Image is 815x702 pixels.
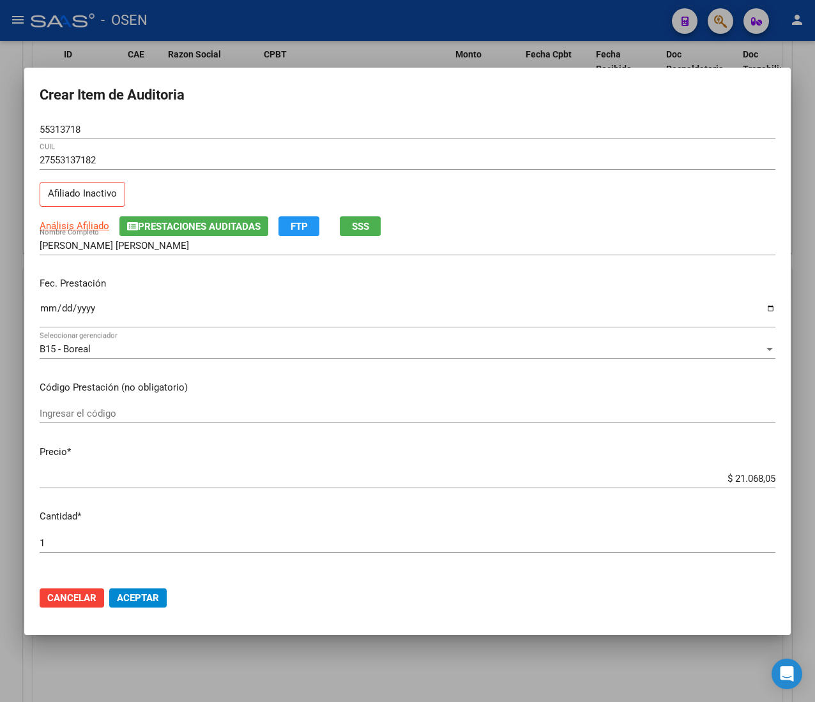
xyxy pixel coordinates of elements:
[340,216,381,236] button: SSS
[40,380,775,395] p: Código Prestación (no obligatorio)
[40,83,775,107] h2: Crear Item de Auditoria
[119,216,268,236] button: Prestaciones Auditadas
[40,574,775,589] p: Monto Item
[40,509,775,524] p: Cantidad
[291,221,308,232] span: FTP
[352,221,369,232] span: SSS
[278,216,319,236] button: FTP
[40,220,109,232] span: Análisis Afiliado
[109,588,167,608] button: Aceptar
[40,445,775,459] p: Precio
[47,592,96,604] span: Cancelar
[40,182,125,207] p: Afiliado Inactivo
[40,276,775,291] p: Fec. Prestación
[138,221,261,232] span: Prestaciones Auditadas
[772,659,802,689] div: Open Intercom Messenger
[40,343,91,355] span: B15 - Boreal
[117,592,159,604] span: Aceptar
[40,588,104,608] button: Cancelar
